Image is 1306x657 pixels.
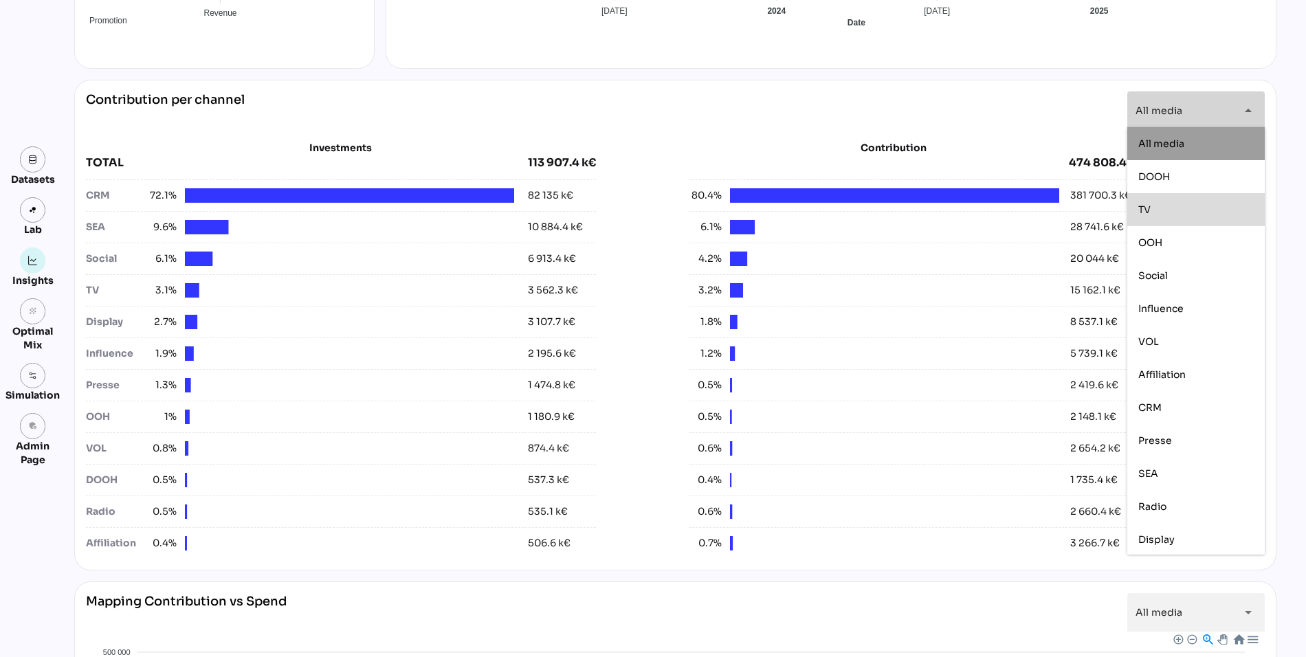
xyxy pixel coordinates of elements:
div: 82 135 k€ [528,188,573,203]
span: CRM [1138,401,1162,414]
div: Simulation [5,388,60,402]
tspan: 2025 [1090,6,1109,16]
tspan: Revenue [203,8,236,18]
div: 3 107.7 k€ [528,315,575,329]
div: Selection Zoom [1202,633,1213,645]
div: 20 044 k€ [1070,252,1119,266]
div: Admin Page [5,439,60,467]
div: 474 808.4 k€ [1069,155,1143,171]
div: Radio [86,504,144,519]
div: Display [86,315,144,329]
tspan: [DATE] [601,6,628,16]
div: 2 660.4 k€ [1070,504,1121,519]
span: 2.7% [144,315,177,329]
div: TOTAL [86,155,528,171]
span: 1% [144,410,177,424]
div: 10 884.4 k€ [528,220,583,234]
div: 28 741.6 k€ [1070,220,1124,234]
div: OOH [86,410,144,424]
img: lab.svg [28,205,38,215]
span: OOH [1138,236,1162,249]
div: Zoom Out [1186,634,1196,643]
span: 72.1% [144,188,177,203]
text: Date [848,18,865,27]
span: 1.3% [144,378,177,392]
span: DOOH [1138,170,1170,183]
div: 2 195.6 k€ [528,346,576,361]
div: 874.4 k€ [528,441,569,456]
div: Optimal Mix [5,324,60,352]
div: 506.6 k€ [528,536,571,550]
div: Social [86,252,144,266]
div: 2 654.2 k€ [1070,441,1120,456]
i: arrow_drop_down [1240,604,1257,621]
tspan: 2024 [768,6,786,16]
div: 1 735.4 k€ [1070,473,1118,487]
span: 9.6% [144,220,177,234]
div: Contribution per channel [86,91,245,130]
div: 8 537.1 k€ [1070,315,1118,329]
span: 1.8% [689,315,722,329]
div: CRM [86,188,144,203]
span: 1.2% [689,346,722,361]
span: 0.7% [689,536,722,550]
div: 2 419.6 k€ [1070,378,1118,392]
tspan: [DATE] [925,6,951,16]
div: 113 907.4 k€ [528,155,596,171]
span: 0.6% [689,441,722,456]
span: 3.1% [144,283,177,298]
div: 6 913.4 k€ [528,252,576,266]
div: SEA [86,220,144,234]
div: Mapping Contribution vs Spend [86,593,287,632]
span: 0.4% [144,536,177,550]
span: 0.5% [689,378,722,392]
div: 15 162.1 k€ [1070,283,1120,298]
div: 381 700.3 k€ [1070,188,1131,203]
div: Contribution [723,141,1065,155]
div: 537.3 k€ [528,473,569,487]
span: SEA [1138,467,1158,480]
img: graph.svg [28,256,38,265]
div: Presse [86,378,144,392]
span: Influence [1138,302,1184,315]
div: 535.1 k€ [528,504,568,519]
div: Reset Zoom [1232,633,1244,645]
div: Lab [18,223,48,236]
div: Insights [12,274,54,287]
div: Affiliation [86,536,144,550]
span: Presse [1138,434,1172,447]
div: 2 148.1 k€ [1070,410,1116,424]
span: 0.8% [144,441,177,456]
div: 1 474.8 k€ [528,378,575,392]
span: 0.5% [689,410,722,424]
span: Promotion [79,16,127,25]
span: 0.4% [689,473,722,487]
div: DOOH [86,473,144,487]
span: All media [1136,104,1182,117]
span: 3.2% [689,283,722,298]
span: All media [1138,137,1184,150]
span: VOL [1138,335,1159,348]
img: settings.svg [28,371,38,381]
span: Affiliation [1138,368,1186,381]
i: grain [28,307,38,316]
div: Investments [86,141,596,155]
span: Display [1138,533,1175,546]
div: Influence [86,346,144,361]
div: Zoom In [1173,634,1182,643]
img: data.svg [28,155,38,164]
div: 3 562.3 k€ [528,283,578,298]
span: 6.1% [144,252,177,266]
div: Panning [1217,634,1226,643]
div: Datasets [11,172,55,186]
tspan: 500 000 [103,648,131,656]
span: 0.5% [144,473,177,487]
div: TV [86,283,144,298]
span: 4.2% [689,252,722,266]
span: TV [1138,203,1151,216]
div: 1 180.9 k€ [528,410,575,424]
div: Menu [1246,633,1258,645]
span: 1.9% [144,346,177,361]
span: 0.5% [144,504,177,519]
span: 6.1% [689,220,722,234]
